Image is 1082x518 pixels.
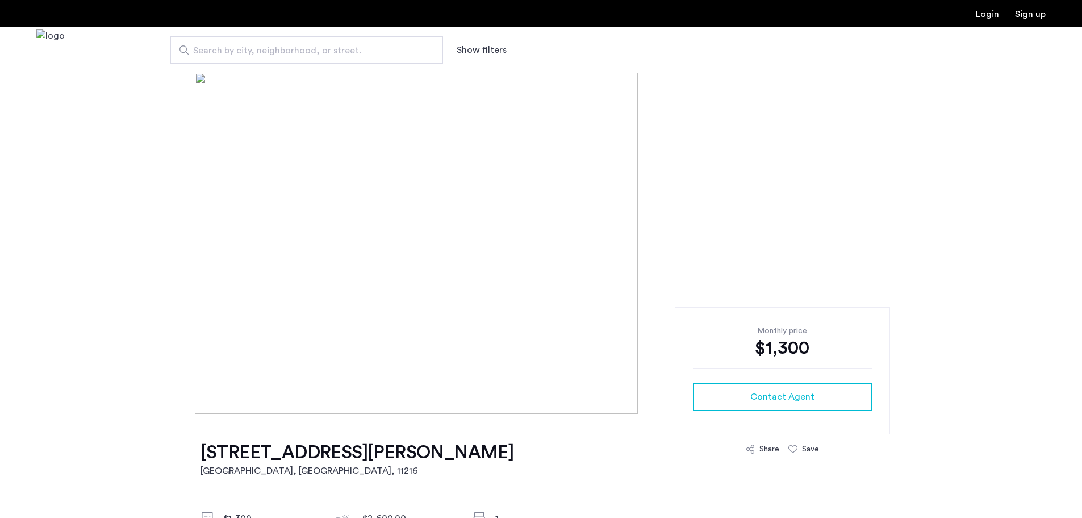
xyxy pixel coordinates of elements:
span: Contact Agent [750,390,814,404]
span: Search by city, neighborhood, or street. [193,44,411,57]
h2: [GEOGRAPHIC_DATA], [GEOGRAPHIC_DATA] , 11216 [200,464,514,478]
img: logo [36,29,65,72]
input: Apartment Search [170,36,443,64]
div: Share [759,444,779,455]
a: Cazamio Logo [36,29,65,72]
div: $1,300 [693,337,872,359]
div: Save [802,444,819,455]
a: Registration [1015,10,1046,19]
h1: [STREET_ADDRESS][PERSON_NAME] [200,441,514,464]
img: [object%20Object] [195,73,887,414]
a: Login [976,10,999,19]
div: Monthly price [693,325,872,337]
button: button [693,383,872,411]
a: [STREET_ADDRESS][PERSON_NAME][GEOGRAPHIC_DATA], [GEOGRAPHIC_DATA], 11216 [200,441,514,478]
button: Show or hide filters [457,43,507,57]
